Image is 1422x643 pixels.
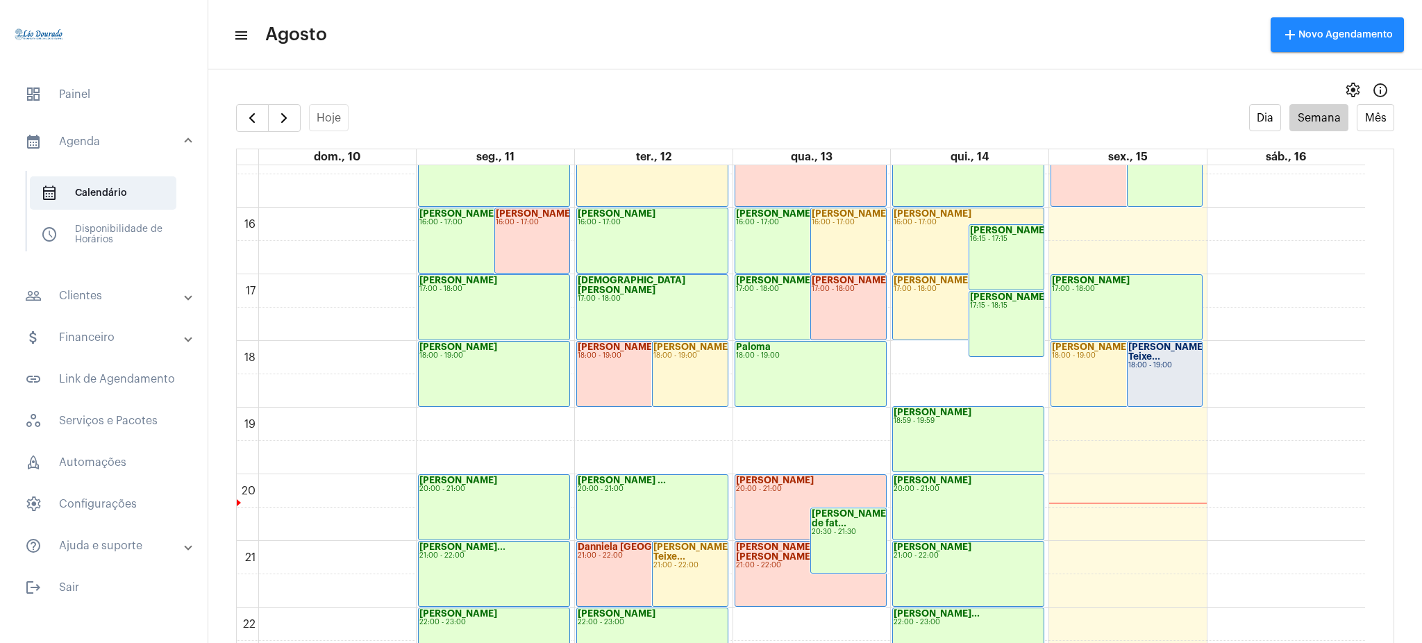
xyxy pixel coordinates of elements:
[239,485,258,497] div: 20
[419,619,569,626] div: 22:00 - 23:00
[8,164,208,271] div: sidenav iconAgenda
[25,329,185,346] mat-panel-title: Financeiro
[265,24,327,46] span: Agosto
[812,219,885,226] div: 16:00 - 17:00
[496,219,569,226] div: 16:00 - 17:00
[14,446,194,479] span: Automações
[1366,76,1394,104] button: Info
[812,209,889,218] strong: [PERSON_NAME]
[812,285,885,293] div: 17:00 - 18:00
[311,149,363,165] a: 10 de agosto de 2025
[309,104,349,131] button: Hoje
[242,351,258,364] div: 18
[578,209,655,218] strong: [PERSON_NAME]
[894,209,971,218] strong: [PERSON_NAME]
[25,86,42,103] span: sidenav icon
[474,149,517,165] a: 11 de agosto de 2025
[25,371,42,387] mat-icon: sidenav icon
[1128,342,1206,361] strong: [PERSON_NAME] Teixe...
[812,509,889,528] strong: [PERSON_NAME] de fat...
[25,133,185,150] mat-panel-title: Agenda
[419,552,569,560] div: 21:00 - 22:00
[41,185,58,201] span: sidenav icon
[25,454,42,471] span: sidenav icon
[419,342,497,351] strong: [PERSON_NAME]
[242,218,258,231] div: 16
[653,562,727,569] div: 21:00 - 22:00
[948,149,992,165] a: 14 de agosto de 2025
[25,579,42,596] mat-icon: sidenav icon
[30,218,176,251] span: Disponibilidade de Horários
[578,276,685,294] strong: [DEMOGRAPHIC_DATA][PERSON_NAME]
[496,209,582,218] strong: [PERSON_NAME]...
[578,485,727,493] div: 20:00 - 21:00
[736,352,885,360] div: 18:00 - 19:00
[25,329,42,346] mat-icon: sidenav icon
[1105,149,1151,165] a: 15 de agosto de 2025
[578,609,655,618] strong: [PERSON_NAME]
[653,342,731,351] strong: [PERSON_NAME]
[268,104,301,132] button: Próximo Semana
[1282,30,1393,40] span: Novo Agendamento
[578,295,727,303] div: 17:00 - 18:00
[1289,104,1348,131] button: Semana
[419,219,569,226] div: 16:00 - 17:00
[894,542,971,551] strong: [PERSON_NAME]
[970,292,1048,301] strong: [PERSON_NAME]
[25,537,42,554] mat-icon: sidenav icon
[25,412,42,429] span: sidenav icon
[419,209,497,218] strong: [PERSON_NAME]
[578,619,727,626] div: 22:00 - 23:00
[1128,362,1202,369] div: 18:00 - 19:00
[14,78,194,111] span: Painel
[736,209,824,218] strong: [PERSON_NAME] ...
[736,562,885,569] div: 21:00 - 22:00
[14,404,194,437] span: Serviços e Pacotes
[11,7,67,62] img: 4c910ca3-f26c-c648-53c7-1a2041c6e520.jpg
[653,542,731,561] strong: [PERSON_NAME] Teixe...
[894,417,1043,425] div: 18:59 - 19:59
[653,352,727,360] div: 18:00 - 19:00
[242,418,258,431] div: 19
[1052,285,1201,293] div: 17:00 - 18:00
[812,276,889,285] strong: [PERSON_NAME]
[8,321,208,354] mat-expansion-panel-header: sidenav iconFinanceiro
[894,619,1043,626] div: 22:00 - 23:00
[419,285,569,293] div: 17:00 - 18:00
[894,408,971,417] strong: [PERSON_NAME]
[736,285,885,293] div: 17:00 - 18:00
[578,542,720,551] strong: Danniela [GEOGRAPHIC_DATA]
[578,219,727,226] div: 16:00 - 17:00
[1249,104,1282,131] button: Dia
[1339,76,1366,104] button: settings
[25,287,42,304] mat-icon: sidenav icon
[894,476,971,485] strong: [PERSON_NAME]
[970,302,1044,310] div: 17:15 - 18:15
[970,226,1048,235] strong: [PERSON_NAME]
[736,485,885,493] div: 20:00 - 21:00
[1263,149,1309,165] a: 16 de agosto de 2025
[812,528,885,536] div: 20:30 - 21:30
[736,219,885,226] div: 16:00 - 17:00
[8,279,208,312] mat-expansion-panel-header: sidenav iconClientes
[419,276,497,285] strong: [PERSON_NAME]
[243,285,258,297] div: 17
[242,551,258,564] div: 21
[736,542,814,561] strong: [PERSON_NAME] [PERSON_NAME]
[419,485,569,493] div: 20:00 - 21:00
[1052,276,1130,285] strong: [PERSON_NAME]
[25,537,185,554] mat-panel-title: Ajuda e suporte
[14,571,194,604] span: Sair
[1052,342,1130,351] strong: [PERSON_NAME]
[1052,352,1201,360] div: 18:00 - 19:00
[894,219,1043,226] div: 16:00 - 17:00
[736,342,771,351] strong: Paloma
[1357,104,1394,131] button: Mês
[736,276,814,285] strong: [PERSON_NAME]
[894,552,1043,560] div: 21:00 - 22:00
[30,176,176,210] span: Calendário
[25,287,185,304] mat-panel-title: Clientes
[894,609,980,618] strong: [PERSON_NAME]...
[233,27,247,44] mat-icon: sidenav icon
[1372,82,1389,99] mat-icon: Info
